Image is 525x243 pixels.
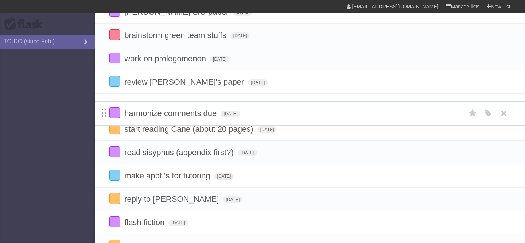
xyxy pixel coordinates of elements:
span: [DATE] [223,196,242,203]
label: Done [109,53,120,63]
span: brainstorm green team stuffs [124,31,228,40]
span: [DATE] [257,126,277,133]
label: Done [109,107,120,118]
span: [DATE] [210,56,230,62]
span: read sisyphus (appendix first?) [124,148,236,157]
label: Done [109,170,120,181]
span: harmonize comments due [124,109,218,118]
label: Done [109,146,120,157]
label: Done [109,216,120,227]
span: review [PERSON_NAME]'s paper [124,77,246,86]
span: [DATE] [214,173,234,180]
span: [DATE] [238,150,257,156]
span: start reading Cane (about 20 pages) [124,124,255,134]
span: flash fiction [124,218,166,227]
span: [DATE] [168,220,188,226]
label: Done [109,193,120,204]
span: make appt.'s for tutoring [124,171,212,180]
span: work on prolegomenon [124,54,208,63]
label: Done [109,76,120,87]
span: [DATE] [230,32,250,39]
span: reply to [PERSON_NAME] [124,194,221,204]
label: Done [109,123,120,134]
span: [DATE] [221,111,240,117]
label: Star task [466,107,480,119]
label: Done [109,29,120,40]
span: [DATE] [248,79,268,86]
div: Flask [4,18,47,31]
